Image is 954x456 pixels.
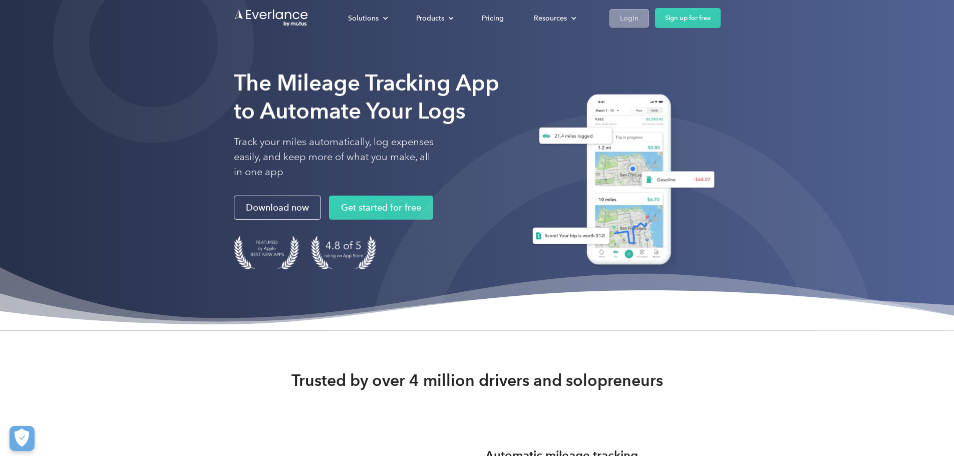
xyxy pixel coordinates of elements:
[406,10,462,27] div: Products
[234,196,321,220] a: Download now
[620,12,639,25] div: Login
[655,8,721,28] a: Sign up for free
[416,12,444,25] div: Products
[234,70,499,124] strong: The Mileage Tracking App to Automate Your Logs
[609,9,649,28] a: Login
[291,370,663,390] strong: Trusted by over 4 million drivers and solopreneurs
[234,135,434,180] p: Track your miles automatically, log expenses easily, and keep more of what you make, all in one app
[234,9,309,28] a: Go to homepage
[311,236,376,269] img: 4.9 out of 5 stars on the app store
[338,10,396,27] div: Solutions
[472,10,514,27] a: Pricing
[348,12,379,25] div: Solutions
[10,426,35,451] button: Cookies Settings
[482,12,504,25] div: Pricing
[520,87,721,276] img: Everlance, mileage tracker app, expense tracking app
[234,236,299,269] img: Badge for Featured by Apple Best New Apps
[329,196,433,220] a: Get started for free
[524,10,584,27] div: Resources
[534,12,567,25] div: Resources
